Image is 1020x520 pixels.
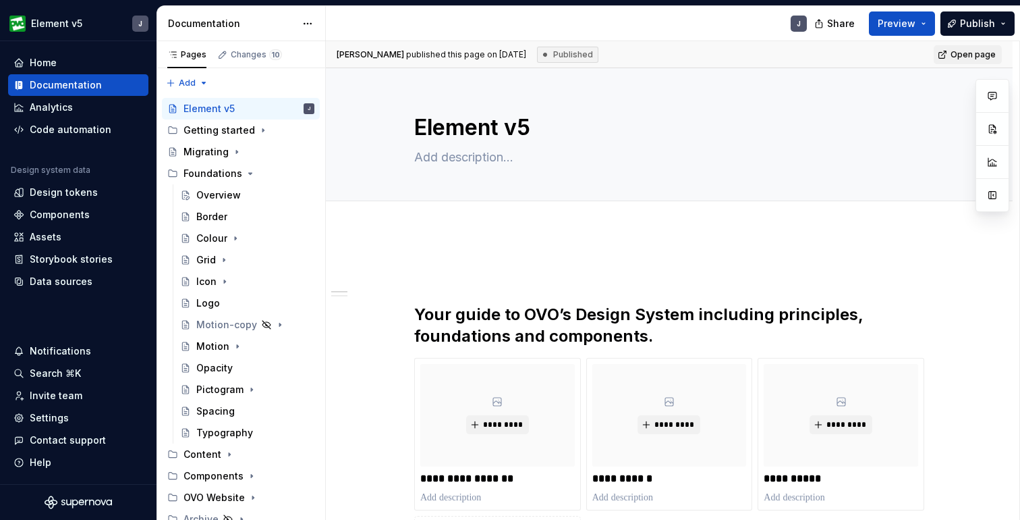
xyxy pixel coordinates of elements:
button: Publish [940,11,1015,36]
a: Opacity [175,357,320,379]
div: Foundations [162,163,320,184]
div: Pictogram [196,383,244,396]
button: Search ⌘K [8,363,148,384]
div: Documentation [30,78,102,92]
div: Changes [231,49,282,60]
div: Logo [196,296,220,310]
a: Settings [8,407,148,429]
a: Overview [175,184,320,206]
div: Content [183,448,221,461]
a: Invite team [8,385,148,407]
div: Help [30,456,51,469]
div: Motion-copy [196,318,257,332]
span: Share [827,17,855,30]
div: Content [162,444,320,465]
span: Preview [878,17,915,30]
div: Invite team [30,389,82,402]
a: Documentation [8,74,148,96]
div: Published [537,47,598,63]
div: Overview [196,188,241,202]
a: Assets [8,226,148,248]
a: Typography [175,422,320,444]
a: Data sources [8,271,148,292]
span: Open page [951,49,996,60]
button: Preview [869,11,935,36]
a: Motion [175,336,320,357]
a: Icon [175,271,320,292]
button: Element v5J [3,9,154,38]
a: Spacing [175,400,320,422]
a: Design tokens [8,182,148,203]
a: Colour [175,228,320,249]
div: Spacing [196,405,235,418]
span: published this page on [DATE] [337,49,526,60]
div: Icon [196,275,217,288]
div: Home [30,56,57,70]
button: Add [162,74,213,93]
svg: Supernova Logo [45,496,112,509]
div: J [138,18,142,29]
div: Migrating [183,145,229,159]
a: Storybook stories [8,249,148,270]
div: Element v5 [183,102,235,115]
div: Assets [30,230,61,244]
div: Components [183,469,244,483]
a: Home [8,52,148,74]
div: Motion [196,340,229,353]
a: Code automation [8,119,148,140]
a: Grid [175,249,320,271]
div: Element v5 [31,17,82,30]
div: J [308,102,310,115]
div: Grid [196,253,216,267]
div: Notifications [30,344,91,358]
div: Data sources [30,275,92,288]
a: Open page [934,45,1002,64]
div: OVO Website [162,487,320,509]
div: Foundations [183,167,242,180]
a: Border [175,206,320,228]
textarea: Element v5 [412,111,922,144]
span: 10 [269,49,282,60]
div: Analytics [30,101,73,114]
div: Border [196,210,227,224]
button: Notifications [8,340,148,362]
img: a1163231-533e-497d-a445-0e6f5b523c07.png [9,16,26,32]
div: Design system data [11,165,90,176]
span: Publish [960,17,995,30]
a: Migrating [162,141,320,163]
div: Opacity [196,361,233,375]
a: Components [8,204,148,226]
button: Share [807,11,863,36]
span: [PERSON_NAME] [337,49,404,59]
div: Getting started [183,124,255,137]
div: Components [30,208,90,222]
a: Element v5J [162,98,320,120]
div: Components [162,465,320,487]
a: Logo [175,292,320,314]
div: Settings [30,411,69,425]
div: Documentation [168,17,295,30]
div: OVO Website [183,491,245,504]
a: Motion-copy [175,314,320,336]
button: Contact support [8,430,148,451]
div: Colour [196,232,227,245]
div: Design tokens [30,186,98,199]
button: Help [8,452,148,473]
div: Code automation [30,123,111,136]
span: Add [179,78,196,88]
div: Typography [196,426,253,440]
div: Storybook stories [30,253,113,266]
div: J [797,18,801,29]
a: Pictogram [175,379,320,400]
a: Analytics [8,97,148,118]
div: Search ⌘K [30,367,81,380]
div: Getting started [162,120,320,141]
div: Pages [167,49,206,60]
div: Contact support [30,434,106,447]
h2: Your guide to OVO’s Design System including principles, foundations and components. [414,304,924,347]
